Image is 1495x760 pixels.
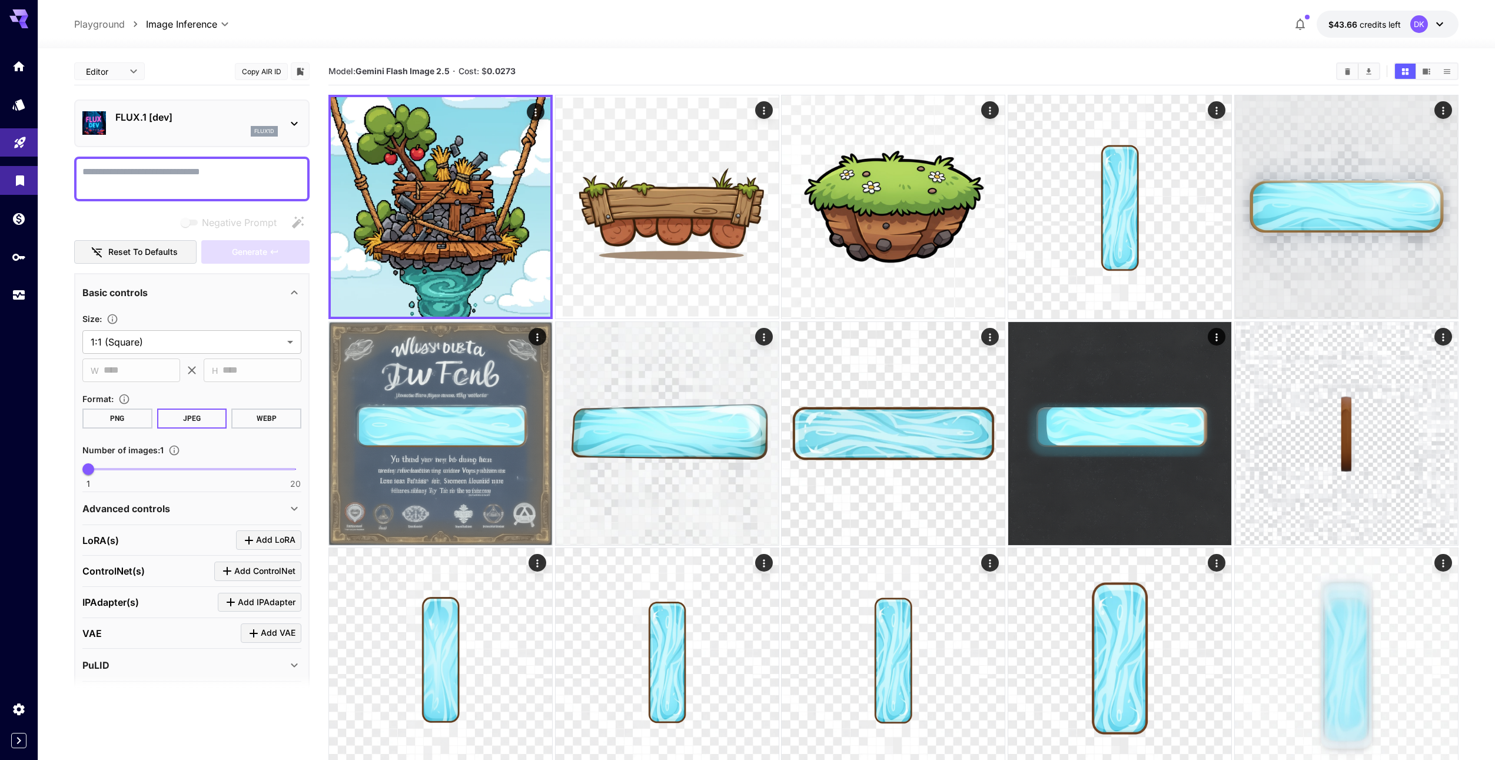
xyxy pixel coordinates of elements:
div: Actions [982,101,999,119]
img: wVbmUzF8CZ4EAAAAABJRU5ErkJggg== [1235,322,1458,545]
div: Settings [12,702,26,716]
div: Actions [1434,554,1452,572]
div: Actions [1208,101,1225,119]
span: Format : [82,394,114,404]
div: Playground [13,132,27,147]
p: PuLID [82,658,109,672]
span: W [91,364,99,377]
div: Actions [755,101,773,119]
div: Actions [527,103,544,121]
button: Add to library [295,64,305,78]
button: Show media in video view [1416,64,1437,79]
span: Add LoRA [256,533,295,547]
button: PNG [82,409,152,429]
p: LoRA(s) [82,533,119,547]
button: Click to add ControlNet [214,562,301,581]
div: Wallet [12,211,26,226]
img: yCfGlqv0K18fg2CKgqFzXAMTDpxfGGLrfSNjUxt+RbWR37vvhA91V1Mz+MBMFHZPkZICSSE+awGI9i8hQz6Z0eAAA= [331,97,550,317]
button: Copy AIR ID [235,63,288,80]
span: 1 [87,478,90,490]
div: Usage [12,288,26,303]
img: G8eFpuINISYAAAA [556,95,779,318]
span: Add VAE [261,626,295,640]
div: Actions [755,328,773,346]
button: Show media in grid view [1395,64,1416,79]
b: 0.0273 [487,66,516,76]
span: Image Inference [146,17,217,31]
button: Click to add LoRA [236,530,301,550]
p: VAE [82,626,102,640]
span: Negative Prompt [202,215,277,230]
span: Add IPAdapter [238,595,295,610]
span: Size : [82,314,102,324]
span: Editor [86,65,122,78]
button: Reset to defaults [74,240,197,264]
p: IPAdapter(s) [82,595,139,609]
div: Advanced controls [82,495,301,523]
div: Home [12,59,26,74]
span: Add ControlNet [234,564,295,579]
span: Number of images : 1 [82,445,164,455]
div: Basic controls [82,278,301,307]
span: $43.66 [1328,19,1360,29]
div: API Keys [12,250,26,264]
img: nk+qJ67TZUsAAAAASUVORK5CYII= [1008,322,1231,545]
button: $43.65732DK [1317,11,1459,38]
img: Z [556,322,779,545]
button: Click to add VAE [241,623,301,643]
img: 2Q== [782,95,1005,318]
p: Basic controls [82,286,148,300]
span: credits left [1360,19,1401,29]
button: Expand sidebar [11,733,26,748]
div: Actions [982,328,999,346]
div: Actions [1208,554,1225,572]
p: flux1d [254,127,274,135]
img: UaB+9+3NONagvq4lE8EwEbD1++FbDdxC8rnW3vv74AA [782,322,1005,545]
div: Library [13,171,27,185]
span: Model: [328,66,450,76]
span: 1:1 (Square) [91,335,283,349]
img: 1YaKVOzbvAoAAAAASUVORK5CYII= [1008,95,1231,318]
div: DK [1410,15,1428,33]
nav: breadcrumb [74,17,146,31]
button: JPEG [157,409,227,429]
p: Advanced controls [82,502,170,516]
button: WEBP [231,409,301,429]
span: 20 [290,478,301,490]
a: Playground [74,17,125,31]
p: · [453,64,456,78]
div: Actions [755,554,773,572]
button: Adjust the dimensions of the generated image by specifying its width and height in pixels, or sel... [102,313,123,325]
span: Negative prompts are not compatible with the selected model. [178,215,286,230]
div: Clear AllDownload All [1336,62,1380,80]
div: Actions [1208,328,1225,346]
div: Models [12,97,26,112]
div: Actions [1434,101,1452,119]
button: Click to add IPAdapter [218,593,301,612]
div: FLUX.1 [dev]flux1d [82,105,301,141]
div: PuLID [82,651,301,679]
button: Choose the file format for the output image. [114,393,135,405]
div: $43.65732 [1328,18,1401,31]
img: AeQuxM2Jo2kPAAAAAElFTkSuQmCC [329,322,552,545]
div: Actions [982,554,999,572]
div: Actions [529,328,546,346]
button: Clear All [1337,64,1358,79]
span: H [212,364,218,377]
div: Show media in grid viewShow media in video viewShow media in list view [1394,62,1459,80]
button: Download All [1358,64,1379,79]
b: Gemini Flash Image 2.5 [356,66,450,76]
p: FLUX.1 [dev] [115,110,278,124]
button: Show media in list view [1437,64,1457,79]
span: Cost: $ [459,66,516,76]
div: Actions [529,554,546,572]
img: A3u1xwRMJvkhAAAAAElFTkSuQmCC [1235,95,1458,318]
button: Specify how many images to generate in a single request. Each image generation will be charged se... [164,444,185,456]
p: ControlNet(s) [82,564,145,578]
div: Actions [1434,328,1452,346]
